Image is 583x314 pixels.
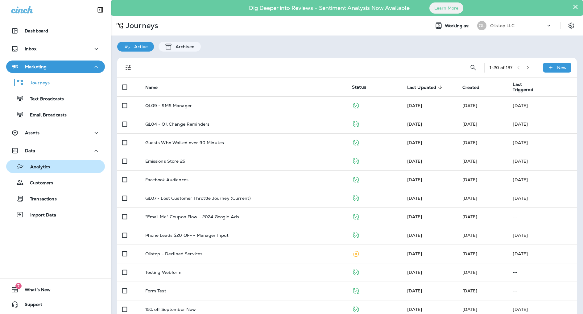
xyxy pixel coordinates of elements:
[24,196,57,202] p: Transactions
[429,2,463,14] button: Learn More
[123,21,158,30] p: Journeys
[24,96,64,102] p: Text Broadcasts
[352,139,360,145] span: Published
[462,103,478,108] span: Jay Ferrick
[25,64,47,69] p: Marketing
[462,140,478,145] span: Jay Ferrick
[352,84,366,90] span: Status
[145,307,196,312] p: 15% off September New
[145,159,185,164] p: Emissions Store 25
[6,192,105,205] button: Transactions
[122,61,134,74] button: Filters
[352,269,360,274] span: Published
[407,270,422,275] span: Unknown
[508,133,577,152] td: [DATE]
[407,158,422,164] span: Developer Integrations
[508,152,577,170] td: [DATE]
[6,92,105,105] button: Text Broadcasts
[6,43,105,55] button: Inbox
[15,283,22,289] span: 7
[462,232,478,238] span: Jay Ferrick
[407,177,422,182] span: Developer Integrations
[145,85,166,90] span: Name
[445,23,471,28] span: Working as:
[513,270,572,275] p: --
[352,232,360,237] span: Published
[467,61,479,74] button: Search Journeys
[6,61,105,73] button: Marketing
[352,102,360,108] span: Published
[25,148,35,153] p: Data
[557,65,567,70] p: New
[24,112,67,118] p: Email Broadcasts
[352,213,360,219] span: Published
[145,103,192,108] p: QL09 - SMS Manager
[25,28,48,33] p: Dashboard
[407,307,422,312] span: Jay Ferrick
[462,158,478,164] span: Jay Ferrick
[131,44,148,49] p: Active
[6,127,105,139] button: Assets
[513,214,572,219] p: --
[352,250,360,256] span: Paused
[508,96,577,115] td: [DATE]
[477,21,486,30] div: OL
[513,82,543,92] span: Last Triggered
[19,287,51,295] span: What's New
[573,2,578,12] button: Close
[352,195,360,200] span: Published
[462,121,478,127] span: Jason Munk
[513,82,551,92] span: Last Triggered
[24,180,53,186] p: Customers
[508,115,577,133] td: [DATE]
[145,214,239,219] p: "Email Me" Coupon Flow - 2024 Google Ads
[462,288,478,294] span: Unknown
[508,245,577,263] td: [DATE]
[462,85,480,90] span: Created
[462,307,478,312] span: Jay Ferrick
[25,130,39,135] p: Assets
[145,177,189,182] p: Facebook Audiences
[6,25,105,37] button: Dashboard
[407,121,422,127] span: Jay Ferrick
[407,85,444,90] span: Last Updated
[6,160,105,173] button: Analytics
[508,189,577,207] td: [DATE]
[352,287,360,293] span: Published
[407,251,422,257] span: Jay Ferrick
[6,176,105,189] button: Customers
[407,103,422,108] span: Jay Ferrick
[508,170,577,189] td: [DATE]
[407,195,422,201] span: Unknown
[6,76,105,89] button: Journeys
[407,85,436,90] span: Last Updated
[145,140,224,145] p: Guests Who Waited over 90 Minutes
[490,65,513,70] div: 1 - 20 of 137
[145,85,158,90] span: Name
[462,270,478,275] span: Unknown
[145,122,210,127] p: QL04 - Oil Change Reminders
[24,212,56,218] p: Import Data
[145,288,166,293] p: Form Test
[6,283,105,296] button: 7What's New
[145,233,229,238] p: Phone Leads $20 OFF - Manager Input
[24,164,50,170] p: Analytics
[352,121,360,126] span: Published
[513,288,572,293] p: --
[6,108,105,121] button: Email Broadcasts
[145,196,251,201] p: QL07 - Lost Customer Throttle Journey (Current)
[462,85,488,90] span: Created
[490,23,515,28] p: Oilstop LLC
[462,195,478,201] span: Unknown
[24,80,50,86] p: Journeys
[407,232,422,238] span: Jay Ferrick
[145,251,203,256] p: Oilstop - Declined Services
[407,214,422,220] span: Matt Banks
[6,208,105,221] button: Import Data
[462,251,478,257] span: J-P Scoville
[352,176,360,182] span: Published
[92,4,109,16] button: Collapse Sidebar
[462,214,478,220] span: Matt Banks
[407,140,422,145] span: Developer Integrations
[352,158,360,163] span: Published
